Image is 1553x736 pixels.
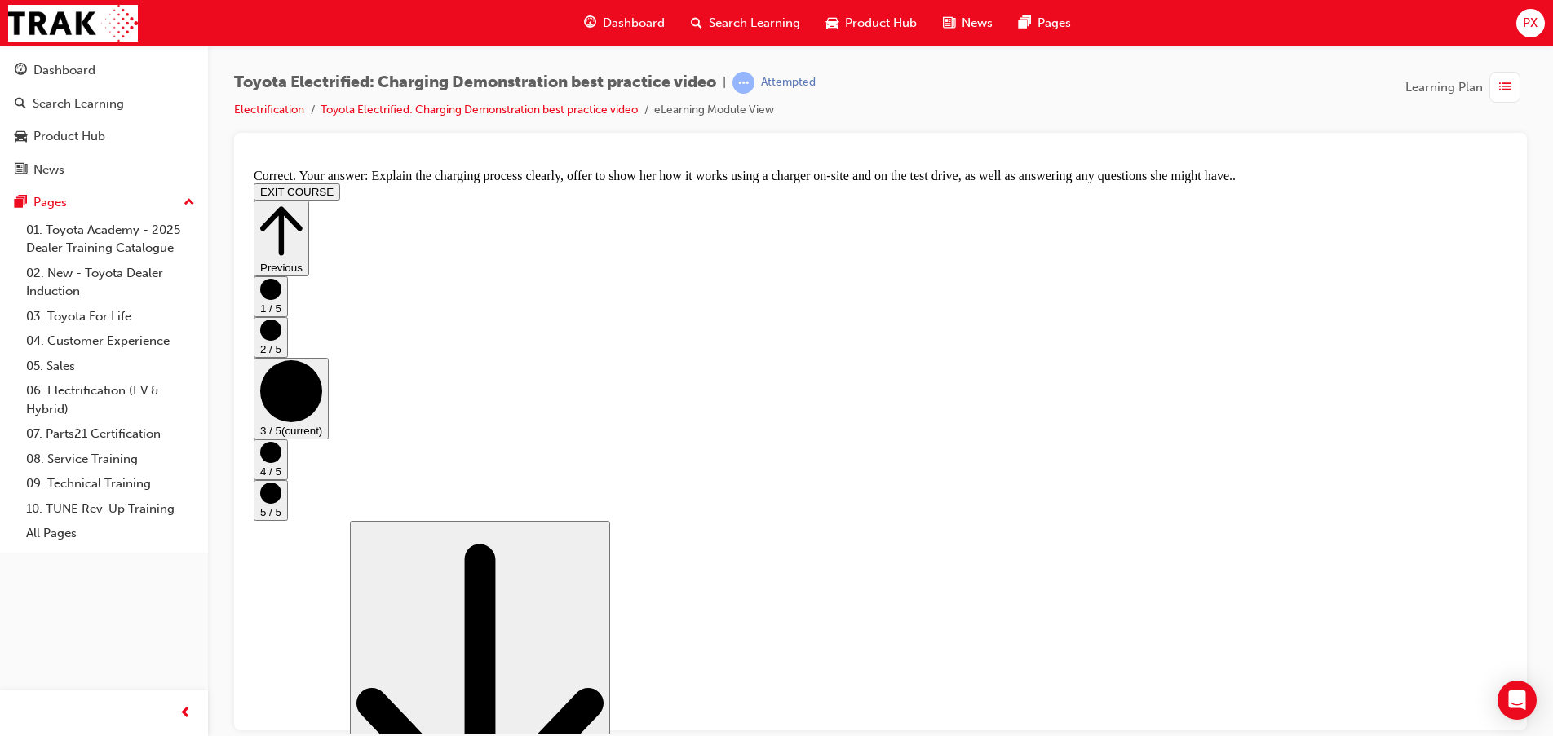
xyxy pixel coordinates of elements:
span: 3 / 5 [13,262,34,275]
span: Search Learning [709,14,800,33]
span: 5 / 5 [13,344,34,356]
a: Toyota Electrified: Charging Demonstration best practice video [321,103,638,117]
a: 05. Sales [20,354,201,379]
button: 2 / 5 [7,155,41,196]
button: PX [1516,9,1545,37]
span: prev-icon [179,703,192,724]
span: search-icon [15,97,26,112]
span: | [723,73,726,92]
a: 08. Service Training [20,447,201,472]
a: Product Hub [7,121,201,152]
a: Electrification [234,103,304,117]
a: News [7,155,201,185]
span: news-icon [943,13,955,33]
button: 4 / 5 [7,277,41,318]
span: car-icon [826,13,838,33]
button: EXIT COURSE [7,21,93,38]
button: 5 / 5 [7,318,41,359]
a: 09. Technical Training [20,471,201,496]
a: 10. TUNE Rev-Up Training [20,496,201,522]
span: Previous [13,99,55,112]
img: Trak [8,5,138,42]
a: 01. Toyota Academy - 2025 Dealer Training Catalogue [20,218,201,261]
button: Previous [7,38,62,114]
span: PX [1523,14,1538,33]
div: Dashboard [33,61,95,80]
button: Pages [7,187,201,218]
span: guage-icon [584,13,596,33]
span: search-icon [691,13,702,33]
div: Correct. Your answer: Explain the charging process clearly, offer to show her how it works using ... [7,7,1260,21]
a: news-iconNews [930,7,1006,40]
div: Open Intercom Messenger [1498,681,1537,720]
span: news-icon [15,163,27,178]
span: up-icon [184,192,195,214]
button: 3 / 5(current) [7,196,82,277]
a: 03. Toyota For Life [20,304,201,329]
span: (current) [34,262,75,275]
button: Learning Plan [1405,72,1527,103]
div: Attempted [761,75,816,90]
span: Learning Plan [1405,78,1483,97]
a: Dashboard [7,55,201,86]
span: 4 / 5 [13,303,34,315]
a: car-iconProduct Hub [813,7,930,40]
span: guage-icon [15,64,27,78]
span: 2 / 5 [13,181,34,193]
span: pages-icon [1019,13,1031,33]
a: search-iconSearch Learning [678,7,813,40]
span: 1 / 5 [13,140,34,152]
div: Pages [33,193,67,212]
span: Product Hub [845,14,917,33]
a: Search Learning [7,89,201,119]
span: car-icon [15,130,27,144]
span: learningRecordVerb_ATTEMPT-icon [732,72,754,94]
div: Search Learning [33,95,124,113]
button: 1 / 5 [7,114,41,155]
a: All Pages [20,521,201,546]
a: 06. Electrification (EV & Hybrid) [20,378,201,421]
a: pages-iconPages [1006,7,1084,40]
span: Toyota Electrified: Charging Demonstration best practice video [234,73,716,92]
div: Product Hub [33,127,105,146]
div: Step controls [7,38,1260,707]
a: 04. Customer Experience [20,328,201,354]
span: Pages [1038,14,1071,33]
span: News [962,14,993,33]
div: News [33,161,64,179]
button: DashboardSearch LearningProduct HubNews [7,52,201,187]
li: eLearning Module View [654,101,774,120]
span: list-icon [1499,77,1511,98]
span: Dashboard [603,14,665,33]
a: guage-iconDashboard [571,7,678,40]
a: 07. Parts21 Certification [20,421,201,447]
a: 02. New - Toyota Dealer Induction [20,261,201,304]
span: pages-icon [15,196,27,210]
